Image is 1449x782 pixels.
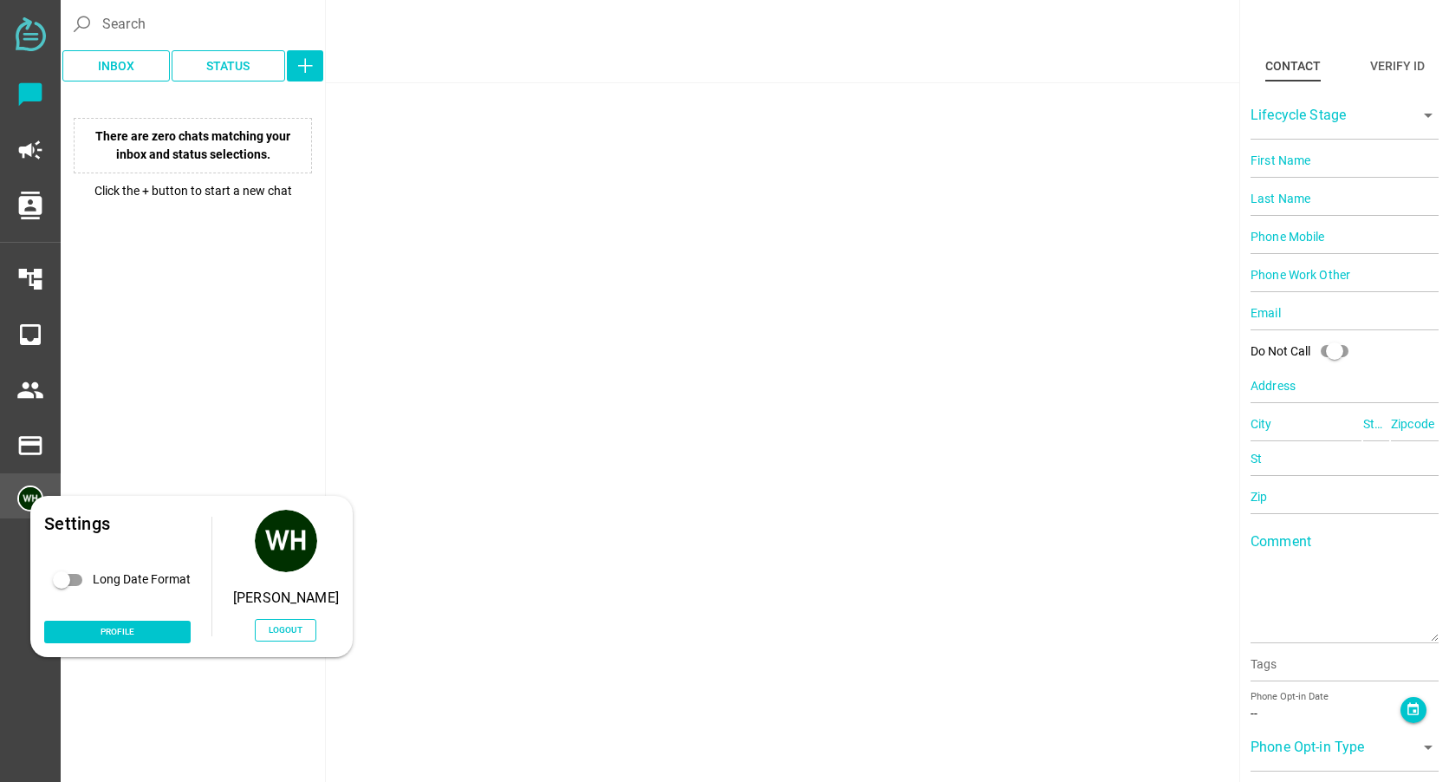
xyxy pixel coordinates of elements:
[1251,143,1439,178] input: First Name
[1251,219,1439,254] input: Phone Mobile
[269,622,302,637] span: Logout
[1251,334,1359,368] div: Do Not Call
[74,118,312,173] p: There are zero chats matching your inbox and status selections.
[1251,181,1439,216] input: Last Name
[1265,55,1321,76] div: Contact
[65,182,321,200] p: Click the + button to start a new chat
[1251,441,1439,476] input: St
[98,55,134,76] span: Inbox
[16,265,44,293] i: account_tree
[62,50,170,81] button: Inbox
[1370,55,1425,76] div: Verify ID
[1363,407,1389,441] input: State
[93,570,191,589] div: Long Date Format
[1251,690,1400,705] div: Phone Opt-in Date
[1251,659,1439,680] input: Tags
[1251,296,1439,330] input: Email
[44,510,191,538] div: Settings
[16,321,44,349] i: inbox
[44,621,191,643] a: Profile
[16,136,44,164] i: campaign
[1251,479,1439,514] input: Zip
[1251,342,1310,361] div: Do Not Call
[1406,702,1420,717] i: event
[44,563,191,597] div: Long Date Format
[16,17,46,51] img: svg+xml;base64,PD94bWwgdmVyc2lvbj0iMS4wIiBlbmNvZGluZz0iVVRGLTgiPz4KPHN2ZyB2ZXJzaW9uPSIxLjEiIHZpZX...
[233,586,339,610] div: [PERSON_NAME]
[1251,368,1439,403] input: Address
[16,376,44,404] i: people
[16,81,44,108] i: chat_bubble
[1418,105,1439,126] i: arrow_drop_down
[101,624,134,639] span: Profile
[1251,407,1361,441] input: City
[255,510,317,572] img: 5edff51079ed9903661a2266.png
[17,485,43,512] img: 5edff51079ed9903661a2266-30.png
[16,432,44,459] i: payment
[16,192,44,219] i: contacts
[255,619,316,642] button: Logout
[1418,737,1439,758] i: arrow_drop_down
[206,55,250,76] span: Status
[1251,540,1439,642] textarea: Comment
[172,50,286,81] button: Status
[1391,407,1439,441] input: Zipcode
[1251,257,1439,292] input: Phone Work Other
[1251,705,1400,723] div: --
